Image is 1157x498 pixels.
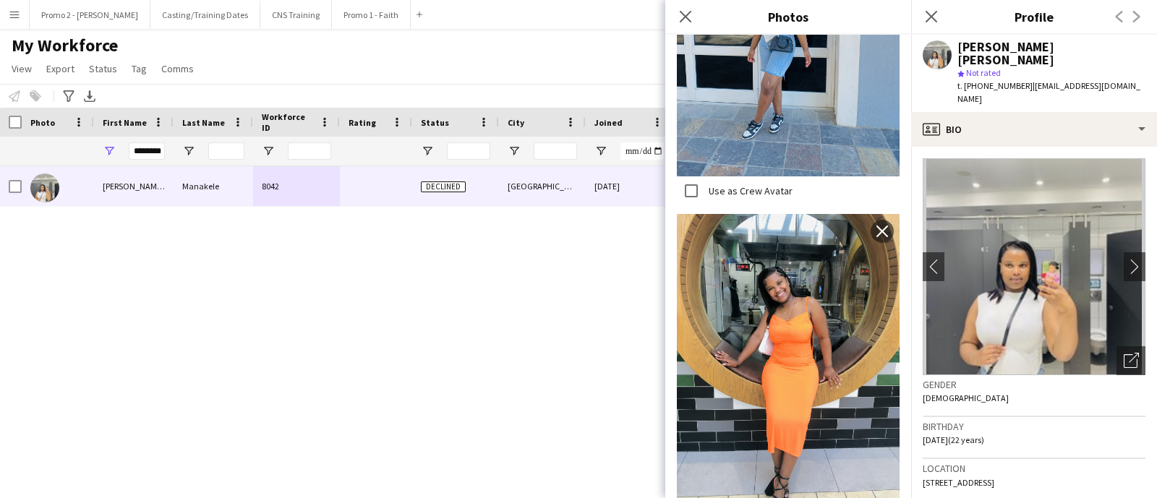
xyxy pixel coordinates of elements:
[12,62,32,75] span: View
[923,420,1145,433] h3: Birthday
[103,117,147,128] span: First Name
[957,80,1033,91] span: t. [PHONE_NUMBER]
[421,181,466,192] span: Declined
[161,62,194,75] span: Comms
[150,1,260,29] button: Casting/Training Dates
[447,142,490,160] input: Status Filter Input
[923,378,1145,391] h3: Gender
[30,117,55,128] span: Photo
[288,142,331,160] input: Workforce ID Filter Input
[40,59,80,78] a: Export
[911,112,1157,147] div: Bio
[174,166,253,206] div: Manakele
[12,35,118,56] span: My Workforce
[262,145,275,158] button: Open Filter Menu
[129,142,165,160] input: First Name Filter Input
[89,62,117,75] span: Status
[126,59,153,78] a: Tag
[1117,346,1145,375] div: Open photos pop-in
[508,145,521,158] button: Open Filter Menu
[30,173,59,202] img: Mellissa Bridgette Manakele
[594,117,623,128] span: Joined
[586,166,673,206] div: [DATE]
[260,1,332,29] button: CNS Training
[923,392,1009,403] span: [DEMOGRAPHIC_DATA]
[966,67,1001,78] span: Not rated
[923,462,1145,475] h3: Location
[253,166,340,206] div: 8042
[182,145,195,158] button: Open Filter Menu
[499,166,586,206] div: [GEOGRAPHIC_DATA]
[957,80,1140,104] span: | [EMAIL_ADDRESS][DOMAIN_NAME]
[534,142,577,160] input: City Filter Input
[208,142,244,160] input: Last Name Filter Input
[182,117,225,128] span: Last Name
[665,7,911,26] h3: Photos
[349,117,376,128] span: Rating
[923,158,1145,375] img: Crew avatar or photo
[508,117,524,128] span: City
[6,59,38,78] a: View
[706,184,793,197] label: Use as Crew Avatar
[923,477,994,488] span: [STREET_ADDRESS]
[46,62,74,75] span: Export
[83,59,123,78] a: Status
[103,145,116,158] button: Open Filter Menu
[594,145,607,158] button: Open Filter Menu
[421,117,449,128] span: Status
[421,145,434,158] button: Open Filter Menu
[332,1,411,29] button: Promo 1 - Faith
[620,142,664,160] input: Joined Filter Input
[81,87,98,105] app-action-btn: Export XLSX
[30,1,150,29] button: Promo 2 - [PERSON_NAME]
[155,59,200,78] a: Comms
[923,434,984,445] span: [DATE] (22 years)
[60,87,77,105] app-action-btn: Advanced filters
[94,166,174,206] div: [PERSON_NAME] [PERSON_NAME]
[957,40,1145,66] div: [PERSON_NAME] [PERSON_NAME]
[132,62,147,75] span: Tag
[911,7,1157,26] h3: Profile
[262,111,314,133] span: Workforce ID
